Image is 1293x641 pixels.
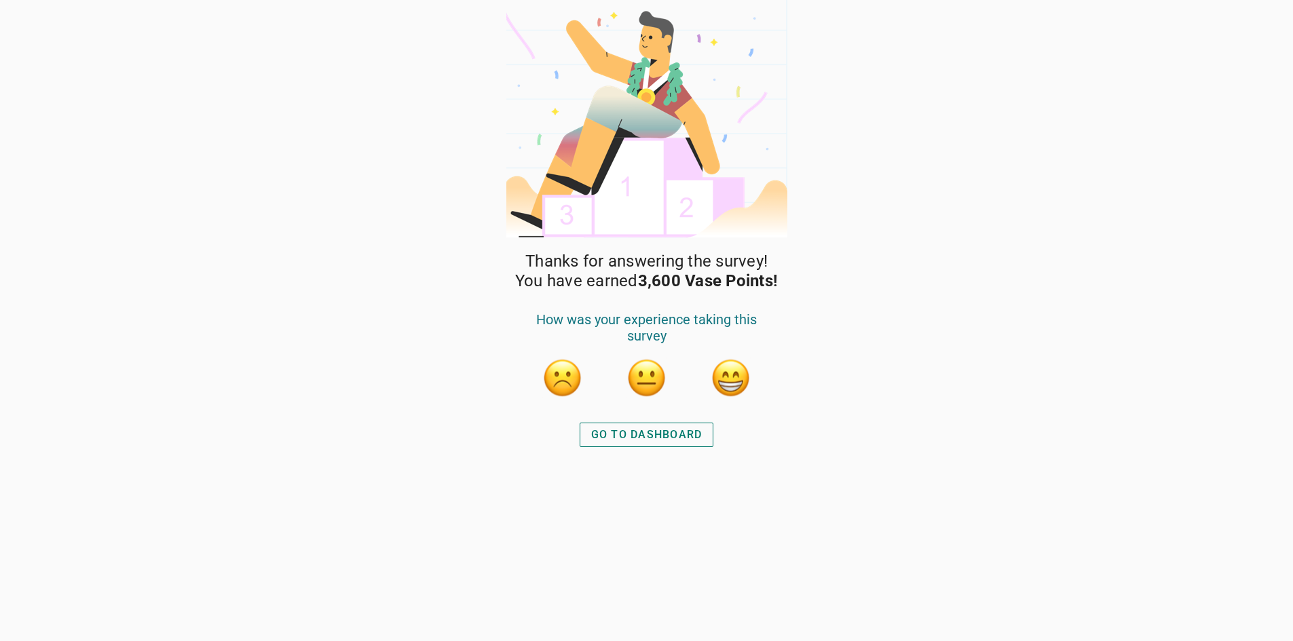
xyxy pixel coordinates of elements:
span: Thanks for answering the survey! [525,252,768,271]
div: How was your experience taking this survey [521,311,773,357]
span: You have earned [515,271,778,291]
button: GO TO DASHBOARD [580,423,714,447]
strong: 3,600 Vase Points! [638,271,779,290]
div: GO TO DASHBOARD [591,427,702,443]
